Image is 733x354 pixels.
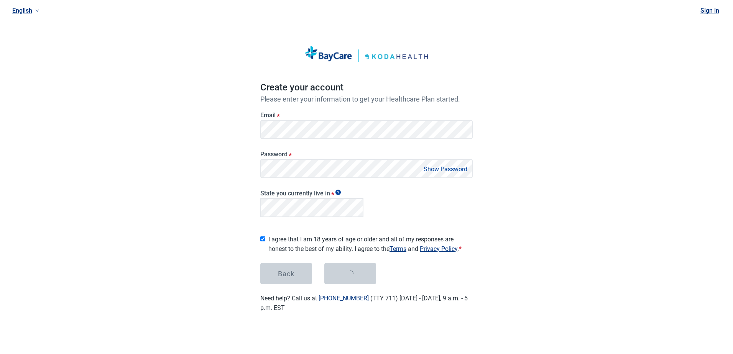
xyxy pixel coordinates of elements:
[347,270,353,277] span: loading
[260,263,312,284] button: Back
[335,190,341,195] span: Show tooltip
[260,80,473,95] h1: Create your account
[459,245,462,252] span: Required field
[260,95,473,103] p: Please enter your information to get your Healthcare Plan started.
[420,245,457,252] a: Privacy Policy
[268,234,473,254] label: I agree that I am 18 years of age or older and all of my responses are honest to the best of my a...
[319,295,369,302] a: [PHONE_NUMBER]
[278,270,294,277] div: Back
[390,245,406,252] a: Terms
[260,295,468,311] label: Need help? Call us at (TTY 711) [DATE] - [DATE], 9 a.m. - 5 p.m. EST
[242,12,491,331] main: Main content
[35,9,39,13] span: down
[9,4,42,17] a: Current language: English
[305,46,428,62] img: Koda Health
[260,111,473,119] label: Email
[421,164,470,174] button: Show Password
[260,151,473,158] label: Password
[260,190,363,197] label: State you currently live in
[700,7,719,14] a: Sign in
